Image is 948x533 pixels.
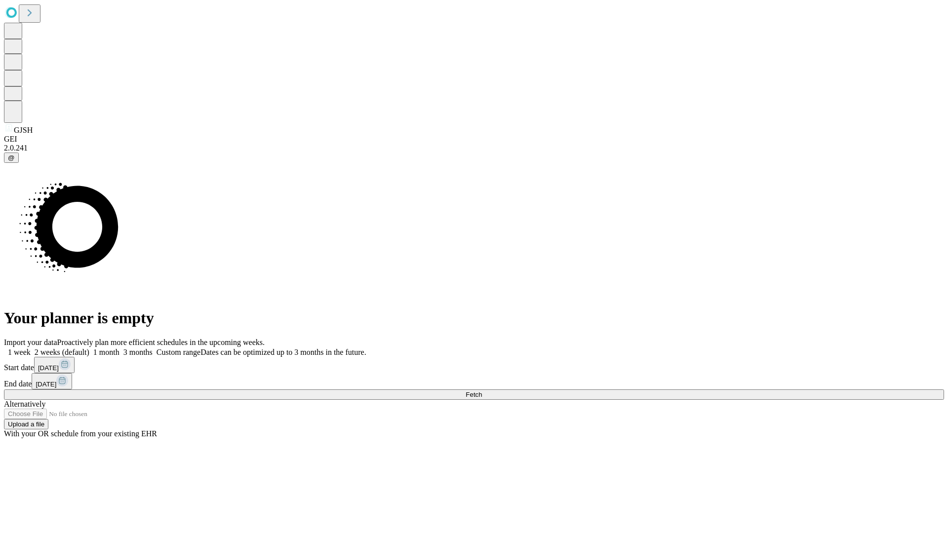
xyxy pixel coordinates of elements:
span: [DATE] [38,364,59,372]
span: Import your data [4,338,57,346]
span: [DATE] [36,381,56,388]
h1: Your planner is empty [4,309,944,327]
div: Start date [4,357,944,373]
span: 1 month [93,348,119,356]
span: Dates can be optimized up to 3 months in the future. [200,348,366,356]
span: @ [8,154,15,161]
div: GEI [4,135,944,144]
span: With your OR schedule from your existing EHR [4,429,157,438]
span: Fetch [466,391,482,398]
div: End date [4,373,944,389]
button: Upload a file [4,419,48,429]
button: [DATE] [32,373,72,389]
button: Fetch [4,389,944,400]
span: Proactively plan more efficient schedules in the upcoming weeks. [57,338,265,346]
button: @ [4,152,19,163]
span: GJSH [14,126,33,134]
div: 2.0.241 [4,144,944,152]
span: 3 months [123,348,153,356]
span: Custom range [157,348,200,356]
span: Alternatively [4,400,45,408]
span: 2 weeks (default) [35,348,89,356]
button: [DATE] [34,357,75,373]
span: 1 week [8,348,31,356]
